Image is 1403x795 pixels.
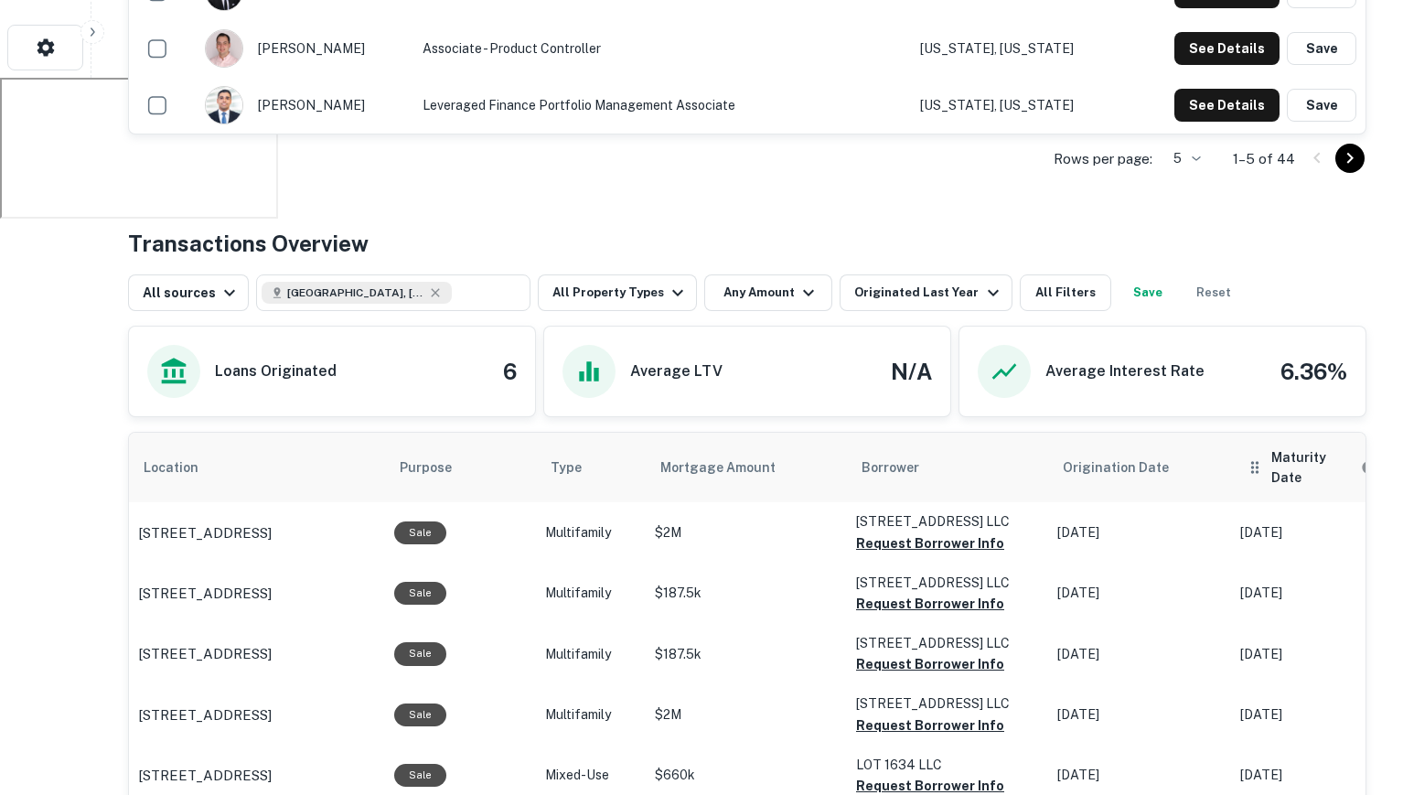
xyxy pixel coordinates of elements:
div: Originated Last Year [854,282,1003,304]
div: Maturity dates displayed may be estimated. Please contact the lender for the most accurate maturi... [1271,447,1376,488]
button: Save [1287,89,1356,122]
button: Any Amount [704,274,832,311]
p: [STREET_ADDRESS] LLC [856,511,1039,532]
p: [STREET_ADDRESS] LLC [856,633,1039,653]
span: Type [551,457,582,478]
th: Purpose [385,433,536,502]
p: Multifamily [545,705,637,725]
button: Save [1287,32,1356,65]
td: [US_STATE], [US_STATE] [911,77,1120,134]
button: Originated Last Year [840,274,1012,311]
a: [STREET_ADDRESS] [138,643,376,665]
p: 1–5 of 44 [1233,148,1295,170]
p: [DATE] [1057,766,1222,785]
div: Sale [394,582,446,605]
div: Sale [394,764,446,787]
div: 5 [1160,145,1204,172]
img: 1633098321341 [206,30,242,67]
img: 1635121338838 [206,87,242,124]
a: [STREET_ADDRESS] [138,522,376,544]
p: [STREET_ADDRESS] [138,704,272,726]
button: Request Borrower Info [856,714,1004,736]
a: [STREET_ADDRESS] [138,583,376,605]
h6: Average Interest Rate [1045,360,1205,382]
th: Borrower [847,433,1048,502]
p: Multifamily [545,523,637,543]
h4: Transactions Overview [128,227,369,260]
td: [US_STATE], [US_STATE] [911,20,1120,77]
div: Sale [394,642,446,665]
p: $2M [655,523,838,543]
td: Leveraged Finance Portfolio Management Associate [413,77,911,134]
th: Location [129,433,385,502]
th: Origination Date [1048,433,1231,502]
button: See Details [1174,89,1280,122]
div: [PERSON_NAME] [205,86,404,124]
th: Mortgage Amount [646,433,847,502]
button: See Details [1174,32,1280,65]
h6: Maturity Date [1271,447,1357,488]
p: $2M [655,705,838,725]
span: Origination Date [1063,457,1193,478]
h4: 6 [503,355,517,388]
p: LOT 1634 LLC [856,755,1039,775]
iframe: Chat Widget [1312,649,1403,736]
span: Mortgage Amount [660,457,799,478]
p: [STREET_ADDRESS] [138,643,272,665]
td: Associate - Product Controller [413,20,911,77]
h6: Loans Originated [215,360,337,382]
span: [GEOGRAPHIC_DATA], [GEOGRAPHIC_DATA], [GEOGRAPHIC_DATA] [287,285,424,301]
button: Go to next page [1335,144,1365,173]
p: [STREET_ADDRESS] [138,583,272,605]
div: Sale [394,704,446,726]
button: All sources [128,274,249,311]
p: $187.5k [655,645,838,664]
p: Multifamily [545,645,637,664]
p: [STREET_ADDRESS] LLC [856,693,1039,714]
p: Rows per page: [1054,148,1152,170]
span: Maturity dates displayed may be estimated. Please contact the lender for the most accurate maturi... [1271,447,1399,488]
button: Request Borrower Info [856,532,1004,554]
a: [STREET_ADDRESS] [138,704,376,726]
p: [STREET_ADDRESS] [138,765,272,787]
a: [STREET_ADDRESS] [138,765,376,787]
span: Purpose [400,457,476,478]
p: [DATE] [1057,584,1222,603]
div: Sale [394,521,446,544]
p: [DATE] [1057,645,1222,664]
button: Reset [1184,274,1243,311]
th: Type [536,433,646,502]
p: [STREET_ADDRESS] [138,522,272,544]
span: Borrower [862,457,919,478]
p: Mixed-Use [545,766,637,785]
p: $660k [655,766,838,785]
p: [DATE] [1057,705,1222,725]
button: Request Borrower Info [856,593,1004,615]
button: Save your search to get updates of matches that match your search criteria. [1119,274,1177,311]
button: Request Borrower Info [856,653,1004,675]
div: All sources [143,282,241,304]
span: Location [144,457,222,478]
h4: 6.36% [1280,355,1347,388]
p: [DATE] [1057,523,1222,543]
h6: Average LTV [630,360,723,382]
button: All Property Types [538,274,697,311]
button: All Filters [1020,274,1111,311]
p: $187.5k [655,584,838,603]
p: Multifamily [545,584,637,603]
h4: N/A [891,355,932,388]
div: [PERSON_NAME] [205,29,404,68]
p: [STREET_ADDRESS] LLC [856,573,1039,593]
